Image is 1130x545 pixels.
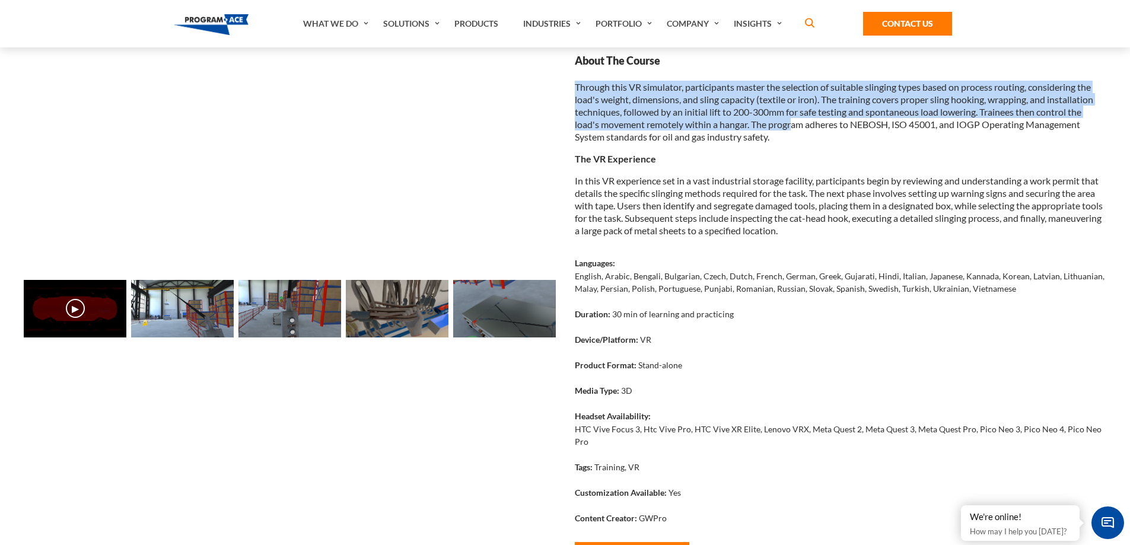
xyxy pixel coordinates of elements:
p: Training, VR [594,461,639,473]
img: Load Slinging VR Training - Preview 2 [238,280,341,337]
strong: About The Course [575,53,1107,68]
p: English, Arabic, Bengali, Bulgarian, Czech, Dutch, French, German, Greek, Gujarati, Hindi, Italia... [575,270,1107,295]
img: Load Slinging VR Training - Preview 1 [131,280,234,337]
p: Yes [669,486,681,499]
img: Load Slinging VR Training - Video 0 [24,280,126,337]
p: The VR Experience [575,152,1107,165]
strong: Media Type: [575,385,619,396]
p: 3D [621,384,632,397]
strong: Duration: [575,309,610,319]
strong: Product Format: [575,360,636,370]
p: Stand-alone [638,359,682,371]
img: Program-Ace [174,14,249,35]
img: Load Slinging VR Training - Preview 3 [346,280,448,337]
strong: Languages: [575,258,615,268]
p: How may I help you [DATE]? [970,524,1071,538]
img: Load Slinging VR Training - Preview 4 [453,280,556,337]
strong: Tags: [575,462,593,472]
strong: Device/Platform: [575,334,638,345]
strong: Customization Available: [575,487,667,498]
strong: Content Creator: [575,513,637,523]
p: Through this VR simulator, participants master the selection of suitable slinging types based on ... [575,81,1107,143]
a: Contact Us [863,12,952,36]
p: 30 min of learning and practicing [612,308,734,320]
p: VR [640,333,651,346]
p: GWPro [639,512,667,524]
p: In this VR experience set in a vast industrial storage facility, participants begin by reviewing ... [575,174,1107,237]
button: ▶ [66,299,85,318]
span: Chat Widget [1091,506,1124,539]
strong: Headset Availability: [575,411,651,421]
p: HTC Vive Focus 3, Htc Vive Pro, HTC Vive XR Elite, Lenovo VRX, Meta Quest 2, Meta Quest 3, Meta Q... [575,423,1107,448]
div: We're online! [970,511,1071,523]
